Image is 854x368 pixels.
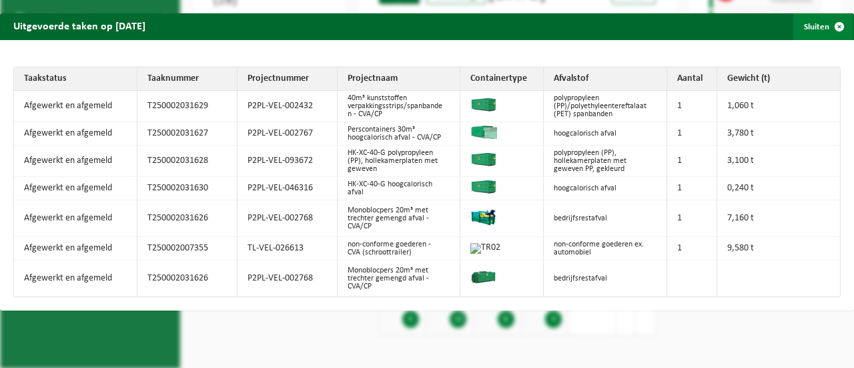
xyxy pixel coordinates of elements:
[338,146,461,177] td: HK-XC-40-G polypropyleen (PP), hollekamerplaten met geweven
[544,200,667,237] td: bedrijfsrestafval
[717,200,841,237] td: 7,160 t
[717,91,841,122] td: 1,060 t
[338,200,461,237] td: Monoblocpers 20m³ met trechter gemengd afval - CVA/CP
[717,146,841,177] td: 3,100 t
[137,200,238,237] td: T250002031626
[14,122,137,146] td: Afgewerkt en afgemeld
[717,177,841,200] td: 0,240 t
[338,177,461,200] td: HK-XC-40-G hoogcalorisch afval
[544,177,667,200] td: hoogcalorisch afval
[238,177,338,200] td: P2PL-VEL-046316
[14,177,137,200] td: Afgewerkt en afgemeld
[338,260,461,297] td: Monoblocpers 20m³ met trechter gemengd afval - CVA/CP
[667,67,717,91] th: Aantal
[137,67,238,91] th: Taaknummer
[14,200,137,237] td: Afgewerkt en afgemeld
[667,122,717,146] td: 1
[137,237,238,260] td: T250002007355
[470,264,497,291] img: HK-XZ-20-GN-00
[470,153,497,166] img: HK-XC-40-GN-00
[14,146,137,177] td: Afgewerkt en afgemeld
[667,200,717,237] td: 1
[544,91,667,122] td: polypropyleen (PP)/polyethyleentereftalaat (PET) spanbanden
[137,177,238,200] td: T250002031630
[544,260,667,297] td: bedrijfsrestafval
[137,146,238,177] td: T250002031628
[667,237,717,260] td: 1
[238,67,338,91] th: Projectnummer
[470,98,497,112] img: HK-XC-40-GN-00
[717,122,841,146] td: 3,780 t
[544,146,667,177] td: polypropyleen (PP), hollekamerplaten met geweven PP, gekleurd
[14,260,137,297] td: Afgewerkt en afgemeld
[470,180,497,194] img: HK-XC-40-GN-00
[667,146,717,177] td: 1
[793,13,853,40] button: Sluiten
[470,126,497,139] img: HK-XP-30-GN-00
[238,146,338,177] td: P2PL-VEL-093672
[238,91,338,122] td: P2PL-VEL-002432
[338,122,461,146] td: Perscontainers 30m³ hoogcalorisch afval - CVA/CP
[238,200,338,237] td: P2PL-VEL-002768
[137,122,238,146] td: T250002031627
[544,67,667,91] th: Afvalstof
[14,91,137,122] td: Afgewerkt en afgemeld
[238,122,338,146] td: P2PL-VEL-002767
[460,67,544,91] th: Containertype
[137,91,238,122] td: T250002031629
[14,67,137,91] th: Taakstatus
[717,237,841,260] td: 9,580 t
[238,237,338,260] td: TL-VEL-026613
[667,177,717,200] td: 1
[544,122,667,146] td: hoogcalorisch afval
[717,67,841,91] th: Gewicht (t)
[338,91,461,122] td: 40m³ kunststoffen verpakkingsstrips/spanbanden - CVA/CP
[137,260,238,297] td: T250002031626
[470,204,497,230] img: HK-XZ-20-GN-12
[544,237,667,260] td: non-conforme goederen ex. automobiel
[338,237,461,260] td: non-conforme goederen - CVA (schroottrailer)
[238,260,338,297] td: P2PL-VEL-002768
[14,237,137,260] td: Afgewerkt en afgemeld
[667,91,717,122] td: 1
[338,67,461,91] th: Projectnaam
[470,243,500,254] img: TR02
